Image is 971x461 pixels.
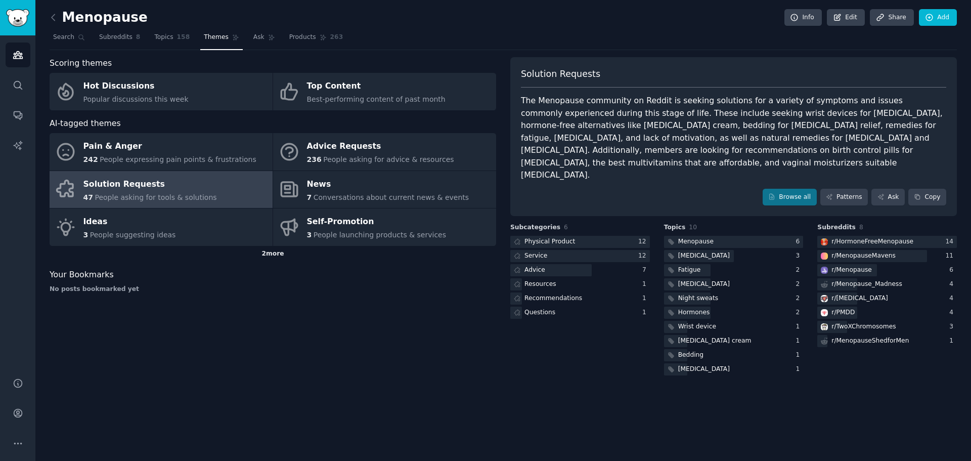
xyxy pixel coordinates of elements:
div: 12 [638,252,650,261]
div: 6 [949,266,957,275]
span: Topics [154,33,173,42]
span: 10 [689,224,697,231]
img: Menopause [821,267,828,274]
a: Ask [250,29,279,50]
div: r/ TwoXChromosomes [831,322,896,331]
a: r/Menopause_Madness4 [817,278,957,291]
div: 2 more [50,246,496,262]
span: 7 [307,193,312,201]
span: People expressing pain points & frustrations [100,155,256,163]
span: Conversations about current news & events [314,193,469,201]
a: Subreddits8 [96,29,144,50]
a: Products263 [286,29,346,50]
div: The Menopause community on Reddit is seeking solutions for a variety of symptoms and issues commo... [521,95,946,182]
div: 1 [796,337,804,346]
a: Browse all [763,189,817,206]
span: Subcategories [510,223,560,232]
div: 3 [796,252,804,261]
span: Subreddits [99,33,133,42]
a: Pain & Anger242People expressing pain points & frustrations [50,133,273,171]
a: Menopause6 [664,236,804,248]
div: Questions [524,308,555,317]
a: Patterns [820,189,868,206]
img: HormoneFreeMenopause [821,238,828,245]
a: [MEDICAL_DATA] cream1 [664,335,804,348]
div: No posts bookmarked yet [50,285,496,294]
div: Physical Product [524,237,575,246]
div: [MEDICAL_DATA] [678,365,730,374]
div: 4 [949,280,957,289]
span: People asking for advice & resources [323,155,454,163]
div: 1 [642,280,650,289]
span: 3 [83,231,89,239]
a: Ask [871,189,905,206]
div: Solution Requests [83,176,217,192]
div: Night sweats [678,294,718,303]
a: [MEDICAL_DATA]2 [664,278,804,291]
div: 2 [796,280,804,289]
div: Wrist device [678,322,716,331]
div: 1 [796,351,804,360]
div: 2 [796,308,804,317]
img: Perimenopause [821,295,828,302]
span: AI-tagged themes [50,117,121,130]
div: 1 [796,322,804,331]
a: Menopauser/Menopause6 [817,264,957,277]
div: Advice Requests [307,139,454,155]
a: News7Conversations about current news & events [273,171,496,208]
a: Hormones2 [664,307,804,319]
a: Info [784,9,822,26]
div: [MEDICAL_DATA] cream [678,337,752,346]
div: 7 [642,266,650,275]
span: 6 [564,224,568,231]
span: 158 [177,33,190,42]
span: People suggesting ideas [90,231,176,239]
div: 4 [949,308,957,317]
div: r/ Menopause [831,266,872,275]
a: Top ContentBest-performing content of past month [273,73,496,110]
a: Bedding1 [664,349,804,362]
span: Topics [664,223,686,232]
h2: Menopause [50,10,148,26]
a: Service12 [510,250,650,263]
span: 236 [307,155,322,163]
span: Solution Requests [521,68,600,80]
div: Hot Discussions [83,78,189,95]
span: Products [289,33,316,42]
img: TwoXChromosomes [821,323,828,330]
div: Bedding [678,351,703,360]
a: Solution Requests47People asking for tools & solutions [50,171,273,208]
span: 263 [330,33,343,42]
div: 1 [949,337,957,346]
div: 3 [949,322,957,331]
a: Advice Requests236People asking for advice & resources [273,133,496,171]
div: Pain & Anger [83,139,256,155]
button: Copy [908,189,946,206]
div: r/ MenopauseMavens [831,252,896,261]
div: r/ [MEDICAL_DATA] [831,294,888,303]
span: Best-performing content of past month [307,95,446,103]
span: 8 [859,224,863,231]
a: Perimenopauser/[MEDICAL_DATA]4 [817,292,957,305]
span: 242 [83,155,98,163]
span: People asking for tools & solutions [95,193,216,201]
span: Search [53,33,74,42]
div: News [307,176,469,192]
a: [MEDICAL_DATA]3 [664,250,804,263]
a: Edit [827,9,865,26]
div: 2 [796,266,804,275]
a: Ideas3People suggesting ideas [50,208,273,246]
img: GummySearch logo [6,9,29,27]
a: Topics158 [151,29,193,50]
span: Ask [253,33,264,42]
div: Ideas [83,214,176,230]
a: Fatigue2 [664,264,804,277]
span: Popular discussions this week [83,95,189,103]
div: 4 [949,294,957,303]
div: 14 [945,237,957,246]
div: 12 [638,237,650,246]
a: Physical Product12 [510,236,650,248]
span: Your Bookmarks [50,269,114,281]
span: Scoring themes [50,57,112,70]
div: 11 [945,252,957,261]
